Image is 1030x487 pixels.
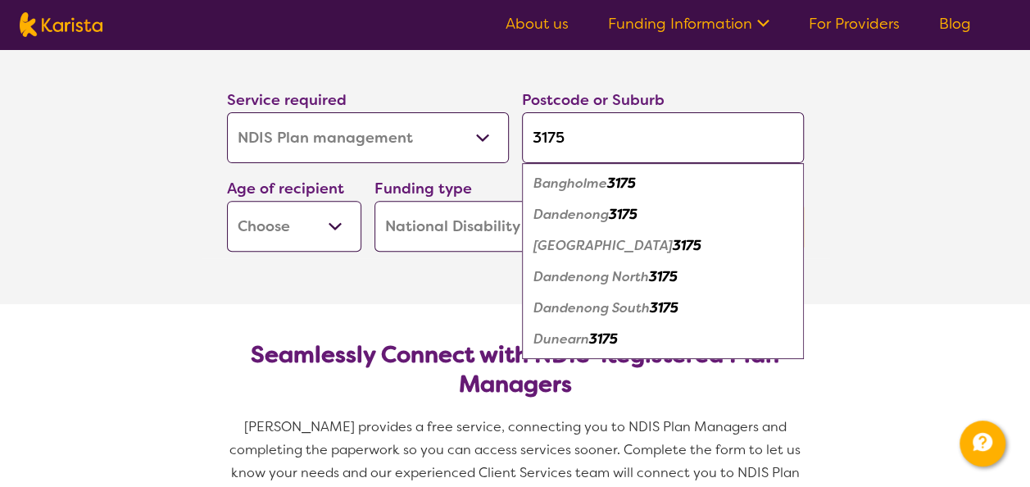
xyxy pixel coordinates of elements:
em: Dandenong South [533,299,650,316]
div: Dandenong 3175 [530,199,796,230]
div: Bangholme 3175 [530,168,796,199]
em: Dandenong North [533,268,649,285]
em: Dunearn [533,330,589,348]
a: Blog [939,14,971,34]
a: For Providers [809,14,900,34]
em: 3175 [609,206,638,223]
em: [GEOGRAPHIC_DATA] [533,237,673,254]
input: Type [522,112,804,163]
h2: Seamlessly Connect with NDIS-Registered Plan Managers [240,340,791,399]
a: Funding Information [608,14,769,34]
em: 3175 [607,175,636,192]
button: Channel Menu [960,421,1005,467]
div: Dandenong East 3175 [530,230,796,262]
div: Dandenong South 3175 [530,293,796,324]
div: Dunearn 3175 [530,324,796,355]
div: Dandenong North 3175 [530,262,796,293]
em: 3175 [649,268,678,285]
label: Age of recipient [227,179,344,198]
a: About us [506,14,569,34]
em: 3175 [589,330,618,348]
img: Karista logo [20,12,102,37]
label: Postcode or Suburb [522,90,665,110]
em: Bangholme [533,175,607,192]
em: Dandenong [533,206,609,223]
em: 3175 [650,299,678,316]
label: Service required [227,90,347,110]
label: Funding type [374,179,472,198]
em: 3175 [673,237,701,254]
